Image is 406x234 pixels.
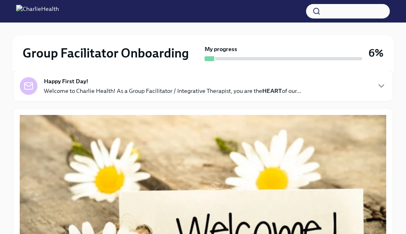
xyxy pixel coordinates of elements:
h2: Group Facilitator Onboarding [23,45,189,61]
p: Welcome to Charlie Health! As a Group Facilitator / Integrative Therapist, you are the of our... [44,87,301,95]
img: CharlieHealth [16,5,59,18]
strong: HEART [262,87,282,94]
h3: 6% [369,46,383,60]
strong: My progress [205,45,237,53]
strong: Happy First Day! [44,77,88,85]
